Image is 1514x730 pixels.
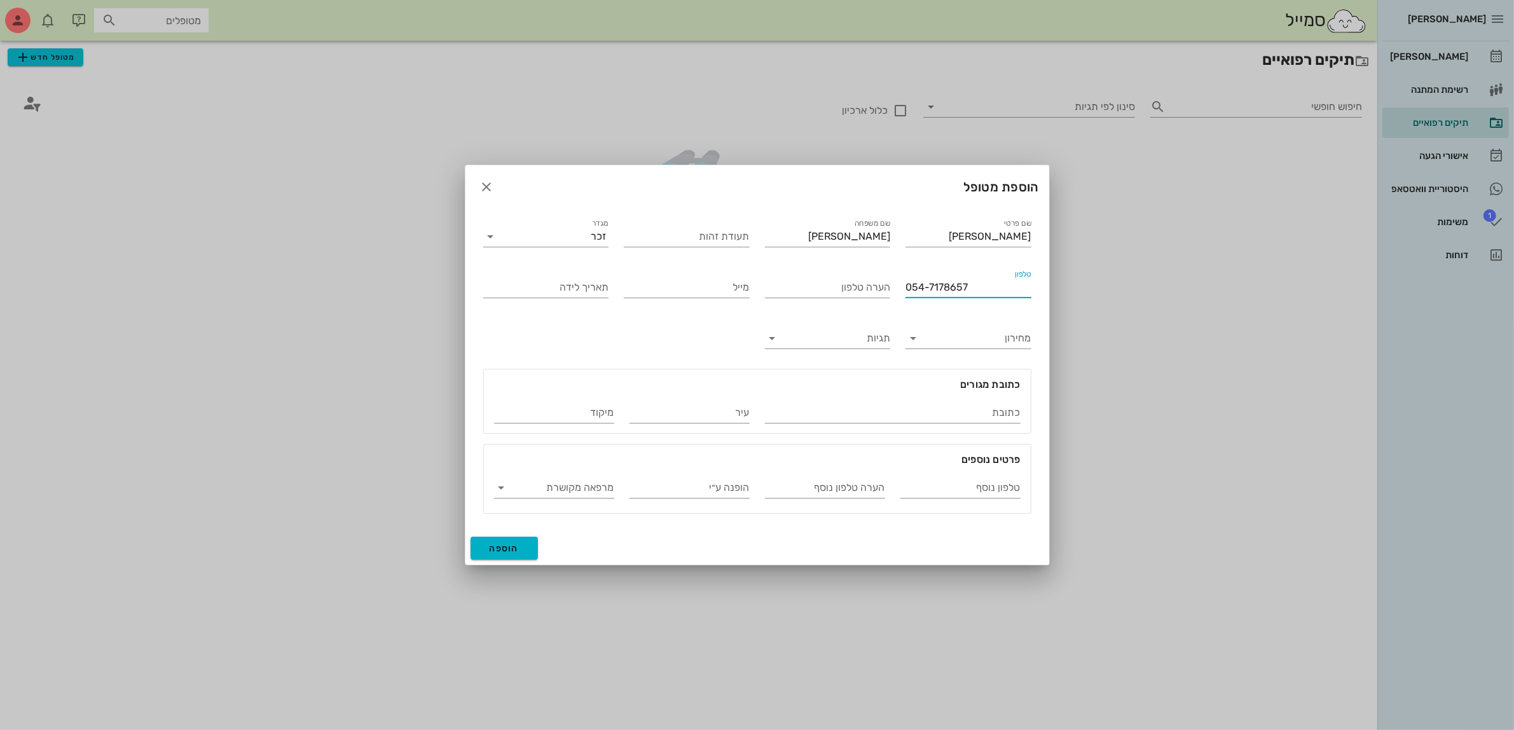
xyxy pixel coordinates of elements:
label: שם משפחה [855,219,890,228]
label: שם פרטי [1004,219,1031,228]
div: הוספת מטופל [465,165,1049,209]
div: פרטים נוספים [484,444,1031,467]
div: תגיות [765,328,891,348]
div: מגדרזכר [483,226,609,247]
label: מגדר [592,219,609,228]
button: הוספה [471,537,539,560]
div: זכר [591,231,606,242]
div: כתובת מגורים [484,369,1031,392]
label: טלפון [1014,270,1031,279]
span: הוספה [490,543,520,554]
div: מחירון [905,328,1031,348]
